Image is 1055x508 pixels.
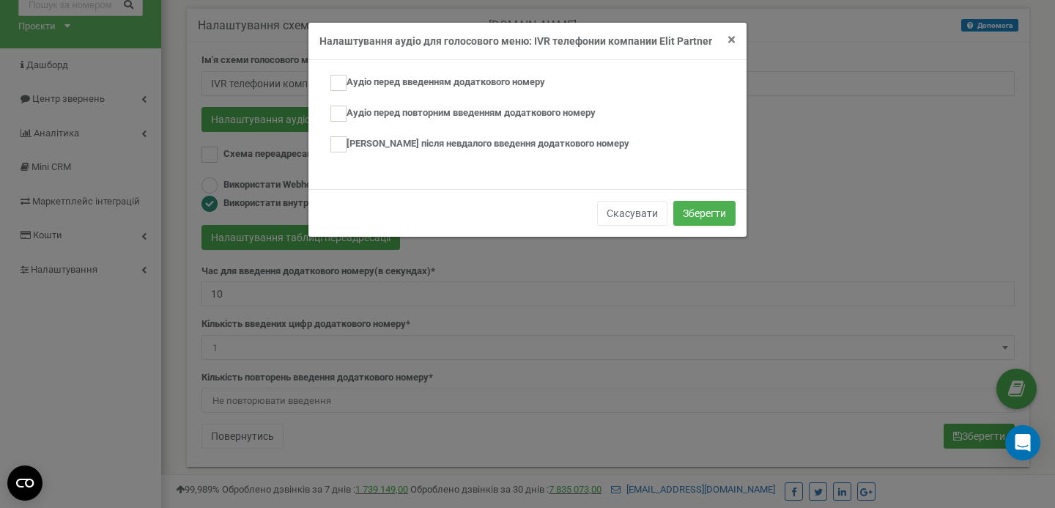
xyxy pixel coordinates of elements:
[728,31,736,48] span: ×
[597,201,667,226] button: Скасувати
[330,75,545,91] label: Аудіо перед введенням додаткового номеру
[330,136,629,152] label: [PERSON_NAME] після невдалого введення додаткового номеру
[673,201,736,226] button: Зберегти
[330,106,596,122] label: Аудіо перед повторним введенням додаткового номеру
[319,34,736,48] h4: Налаштування аудіо для голосового меню: IVR телефонии компании Elit Partner
[1005,425,1040,460] div: Open Intercom Messenger
[7,465,42,501] button: Open CMP widget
